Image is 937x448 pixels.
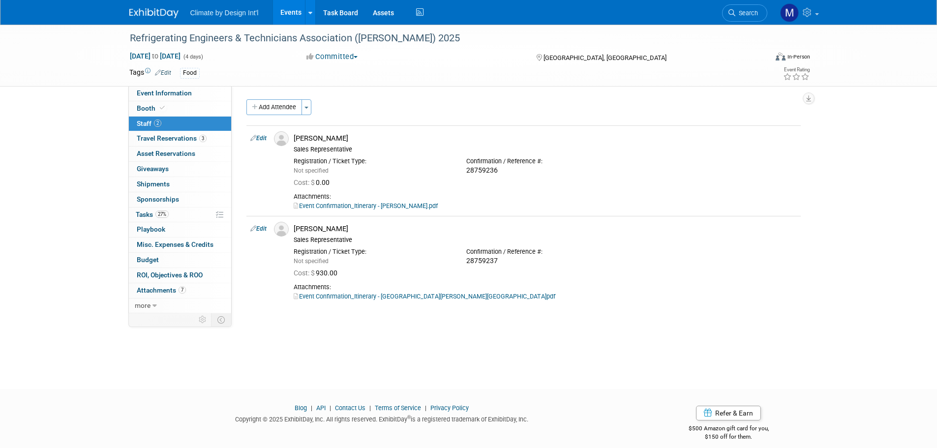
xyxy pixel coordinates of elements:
span: Not specified [294,167,329,174]
span: Giveaways [137,165,169,173]
div: Sales Representative [294,146,797,153]
div: Registration / Ticket Type: [294,157,452,165]
span: to [151,52,160,60]
span: Attachments [137,286,186,294]
img: Associate-Profile-5.png [274,222,289,237]
span: 0.00 [294,179,333,186]
span: Not specified [294,258,329,265]
div: Attachments: [294,193,797,201]
img: Associate-Profile-5.png [274,131,289,146]
td: Tags [129,67,171,79]
div: $150 off for them. [649,433,808,441]
span: [GEOGRAPHIC_DATA], [GEOGRAPHIC_DATA] [544,54,666,61]
a: Contact Us [335,404,365,412]
div: 28759236 [466,166,624,175]
div: 28759237 [466,257,624,266]
a: ROI, Objectives & ROO [129,268,231,283]
div: In-Person [787,53,810,60]
div: $500 Amazon gift card for you, [649,418,808,441]
span: | [327,404,333,412]
span: 2 [154,119,161,127]
div: Event Format [709,51,811,66]
a: Event Confirmation_Itinerary - [PERSON_NAME].pdf [294,202,438,209]
a: Asset Reservations [129,147,231,161]
a: Privacy Policy [430,404,469,412]
div: Food [180,68,200,78]
span: 27% [155,210,169,218]
span: | [308,404,315,412]
i: Booth reservation complete [160,105,165,111]
a: Sponsorships [129,192,231,207]
span: Travel Reservations [137,134,207,142]
span: Shipments [137,180,170,188]
a: Terms of Service [375,404,421,412]
span: Staff [137,119,161,127]
a: Staff2 [129,117,231,131]
span: 3 [199,135,207,142]
img: Michelle Jones [780,3,799,22]
span: Cost: $ [294,179,316,186]
div: Attachments: [294,283,797,291]
span: [DATE] [DATE] [129,52,181,60]
a: more [129,299,231,313]
div: Confirmation / Reference #: [466,248,624,256]
sup: ® [407,415,411,420]
span: Playbook [137,225,165,233]
td: Toggle Event Tabs [211,313,231,326]
a: Event Information [129,86,231,101]
span: 7 [179,286,186,294]
a: Event Confirmation_Itinerary - [GEOGRAPHIC_DATA][PERSON_NAME][GEOGRAPHIC_DATA]pdf [294,293,555,300]
span: Asset Reservations [137,149,195,157]
span: (4 days) [182,54,203,60]
a: Misc. Expenses & Credits [129,238,231,252]
a: Playbook [129,222,231,237]
span: ROI, Objectives & ROO [137,271,203,279]
div: Refrigerating Engineers & Technicians Association ([PERSON_NAME]) 2025 [126,30,753,47]
a: Giveaways [129,162,231,177]
span: Event Information [137,89,192,97]
div: Confirmation / Reference #: [466,157,624,165]
img: ExhibitDay [129,8,179,18]
span: Budget [137,256,159,264]
a: Blog [295,404,307,412]
span: Climate by Design Int'l [190,9,259,17]
a: Travel Reservations3 [129,131,231,146]
a: Budget [129,253,231,268]
span: | [367,404,373,412]
div: [PERSON_NAME] [294,134,797,143]
span: Cost: $ [294,269,316,277]
a: Search [722,4,767,22]
span: Booth [137,104,167,112]
button: Add Attendee [246,99,302,115]
td: Personalize Event Tab Strip [194,313,212,326]
div: [PERSON_NAME] [294,224,797,234]
span: Tasks [136,210,169,218]
button: Committed [303,52,362,62]
div: Copyright © 2025 ExhibitDay, Inc. All rights reserved. ExhibitDay is a registered trademark of Ex... [129,413,635,424]
div: Event Rating [783,67,810,72]
a: Edit [155,69,171,76]
span: | [423,404,429,412]
span: 930.00 [294,269,341,277]
a: Booth [129,101,231,116]
div: Registration / Ticket Type: [294,248,452,256]
span: Search [735,9,758,17]
img: Format-Inperson.png [776,53,786,60]
a: Refer & Earn [696,406,761,420]
span: Sponsorships [137,195,179,203]
a: Edit [250,225,267,232]
a: API [316,404,326,412]
span: more [135,301,151,309]
span: Misc. Expenses & Credits [137,240,213,248]
a: Attachments7 [129,283,231,298]
a: Shipments [129,177,231,192]
a: Tasks27% [129,208,231,222]
a: Edit [250,135,267,142]
div: Sales Representative [294,236,797,244]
